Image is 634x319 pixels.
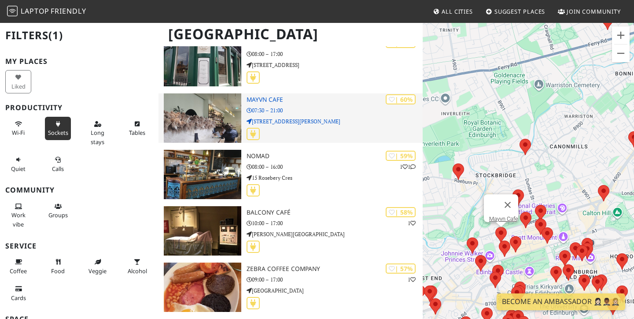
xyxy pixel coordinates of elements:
p: [STREET_ADDRESS][PERSON_NAME] [247,117,423,126]
a: Mayvn Cafe [489,215,518,222]
p: 09:00 – 17:00 [247,275,423,284]
a: Join Community [554,4,624,19]
span: People working [11,211,26,228]
p: 1 [408,219,416,227]
span: Quiet [11,165,26,173]
div: | 58% [386,207,416,217]
span: Power sockets [48,129,68,137]
img: Zebra Coffee Company [164,263,241,312]
button: Zoom out [612,45,630,62]
button: Alcohol [124,255,150,278]
button: Quiet [5,152,31,176]
a: Become an Ambassador 🤵🏻‍♀️🤵🏾‍♂️🤵🏼‍♀️ [497,293,625,310]
p: 10:00 – 17:00 [247,219,423,227]
a: Suggest Places [482,4,549,19]
button: Tables [124,117,150,140]
button: Work vibe [5,199,31,231]
button: Coffee [5,255,31,278]
span: Laptop [21,6,49,16]
span: Video/audio calls [52,165,64,173]
span: Work-friendly tables [129,129,145,137]
a: All Cities [429,4,476,19]
h2: Filters [5,22,153,49]
p: 08:00 – 16:00 [247,163,423,171]
span: Join Community [567,7,621,15]
h3: Zebra Coffee Company [247,265,423,273]
button: Calls [45,152,71,176]
button: Cards [5,282,31,305]
button: Zoom in [612,26,630,44]
p: [PERSON_NAME][GEOGRAPHIC_DATA] [247,230,423,238]
h3: Service [5,242,153,250]
button: Close [497,194,518,215]
button: Groups [45,199,71,223]
span: Long stays [91,129,104,145]
span: Alcohol [128,267,147,275]
h3: Mayvn Cafe [247,96,423,104]
span: Coffee [10,267,27,275]
p: 1 [408,275,416,284]
img: Nomad [164,150,241,199]
h3: Nomad [247,152,423,160]
button: Sockets [45,117,71,140]
div: | 60% [386,94,416,104]
h3: Community [5,186,153,194]
span: Food [51,267,65,275]
span: Friendly [51,6,86,16]
span: Stable Wi-Fi [12,129,25,137]
span: Veggie [88,267,107,275]
span: All Cities [442,7,473,15]
span: (1) [48,28,63,42]
p: [GEOGRAPHIC_DATA] [247,286,423,295]
div: | 57% [386,263,416,274]
a: Balcony Café | 58% 1 Balcony Café 10:00 – 17:00 [PERSON_NAME][GEOGRAPHIC_DATA] [158,206,423,256]
h3: My Places [5,57,153,66]
p: 1 1 [400,163,416,171]
img: Mayvn Cafe [164,93,241,143]
h3: Productivity [5,104,153,112]
a: Black Medicine Coffee Co | 61% Black Medicine Coffee Co 08:00 – 17:00 [STREET_ADDRESS] [158,37,423,86]
p: 15 Rosebery Cres [247,174,423,182]
button: Wi-Fi [5,117,31,140]
button: Long stays [85,117,111,149]
h3: Balcony Café [247,209,423,216]
a: LaptopFriendly LaptopFriendly [7,4,86,19]
p: 07:30 – 21:00 [247,106,423,115]
span: Credit cards [11,294,26,302]
h1: [GEOGRAPHIC_DATA] [161,22,421,46]
img: Black Medicine Coffee Co [164,37,241,86]
img: LaptopFriendly [7,6,18,16]
span: Suggest Places [494,7,546,15]
button: Food [45,255,71,278]
a: Zebra Coffee Company | 57% 1 Zebra Coffee Company 09:00 – 17:00 [GEOGRAPHIC_DATA] [158,263,423,312]
p: [STREET_ADDRESS] [247,61,423,69]
a: Mayvn Cafe | 60% Mayvn Cafe 07:30 – 21:00 [STREET_ADDRESS][PERSON_NAME] [158,93,423,143]
div: | 59% [386,151,416,161]
span: Group tables [48,211,68,219]
a: Nomad | 59% 11 Nomad 08:00 – 16:00 15 Rosebery Cres [158,150,423,199]
button: Veggie [85,255,111,278]
img: Balcony Café [164,206,241,256]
